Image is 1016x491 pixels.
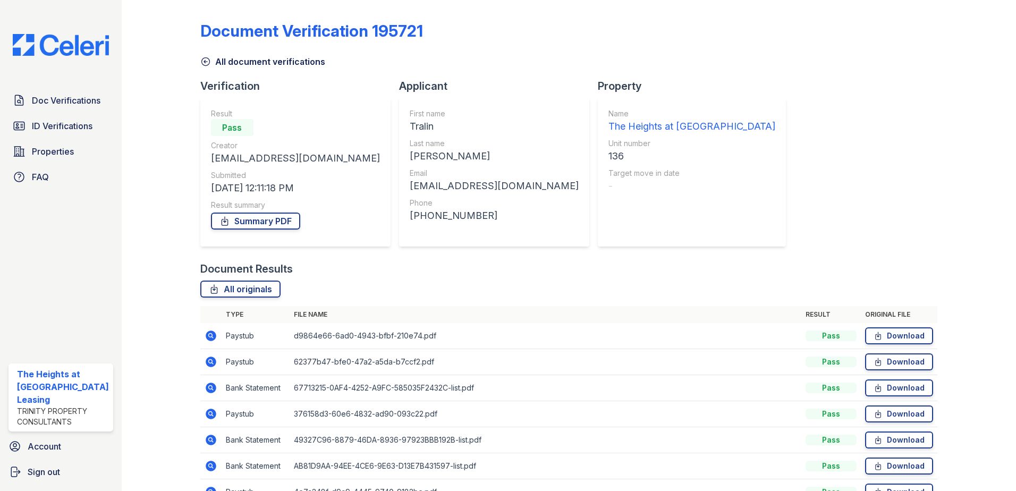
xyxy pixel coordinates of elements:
[290,323,802,349] td: d9864e66-6ad0-4943-bfbf-210e74.pdf
[211,151,380,166] div: [EMAIL_ADDRESS][DOMAIN_NAME]
[806,435,857,445] div: Pass
[9,166,113,188] a: FAQ
[410,208,579,223] div: [PHONE_NUMBER]
[290,306,802,323] th: File name
[200,79,399,94] div: Verification
[410,179,579,193] div: [EMAIL_ADDRESS][DOMAIN_NAME]
[211,170,380,181] div: Submitted
[17,368,109,406] div: The Heights at [GEOGRAPHIC_DATA] Leasing
[806,357,857,367] div: Pass
[971,448,1005,480] iframe: chat widget
[4,436,117,457] a: Account
[4,34,117,56] img: CE_Logo_Blue-a8612792a0a2168367f1c8372b55b34899dd931a85d93a1a3d3e32e68fde9ad4.png
[211,108,380,119] div: Result
[211,200,380,210] div: Result summary
[410,108,579,119] div: First name
[4,461,117,482] a: Sign out
[222,427,290,453] td: Bank Statement
[200,21,423,40] div: Document Verification 195721
[9,141,113,162] a: Properties
[222,453,290,479] td: Bank Statement
[32,145,74,158] span: Properties
[28,440,61,453] span: Account
[801,306,861,323] th: Result
[865,353,933,370] a: Download
[200,281,281,298] a: All originals
[608,119,775,134] div: The Heights at [GEOGRAPHIC_DATA]
[608,138,775,149] div: Unit number
[200,261,293,276] div: Document Results
[410,198,579,208] div: Phone
[28,465,60,478] span: Sign out
[200,55,325,68] a: All document verifications
[17,406,109,427] div: Trinity Property Consultants
[222,401,290,427] td: Paystub
[290,427,802,453] td: 49327C96-8879-46DA-8936-97923BBB192B-list.pdf
[290,453,802,479] td: AB81D9AA-94EE-4CE6-9E63-D13E7B431597-list.pdf
[290,349,802,375] td: 62377b47-bfe0-47a2-a5da-b7ccf2.pdf
[222,306,290,323] th: Type
[410,149,579,164] div: [PERSON_NAME]
[608,108,775,134] a: Name The Heights at [GEOGRAPHIC_DATA]
[865,327,933,344] a: Download
[222,375,290,401] td: Bank Statement
[806,383,857,393] div: Pass
[608,179,775,193] div: -
[865,405,933,422] a: Download
[290,375,802,401] td: 67713215-0AF4-4252-A9FC-585035F2432C-list.pdf
[32,171,49,183] span: FAQ
[211,140,380,151] div: Creator
[222,349,290,375] td: Paystub
[32,120,92,132] span: ID Verifications
[222,323,290,349] td: Paystub
[608,149,775,164] div: 136
[865,458,933,475] a: Download
[608,168,775,179] div: Target move in date
[598,79,794,94] div: Property
[410,119,579,134] div: Tralin
[399,79,598,94] div: Applicant
[806,409,857,419] div: Pass
[211,119,253,136] div: Pass
[9,90,113,111] a: Doc Verifications
[410,138,579,149] div: Last name
[608,108,775,119] div: Name
[32,94,100,107] span: Doc Verifications
[211,181,380,196] div: [DATE] 12:11:18 PM
[806,331,857,341] div: Pass
[9,115,113,137] a: ID Verifications
[865,431,933,448] a: Download
[410,168,579,179] div: Email
[861,306,937,323] th: Original file
[865,379,933,396] a: Download
[211,213,300,230] a: Summary PDF
[290,401,802,427] td: 376158d3-60e6-4832-ad90-093c22.pdf
[806,461,857,471] div: Pass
